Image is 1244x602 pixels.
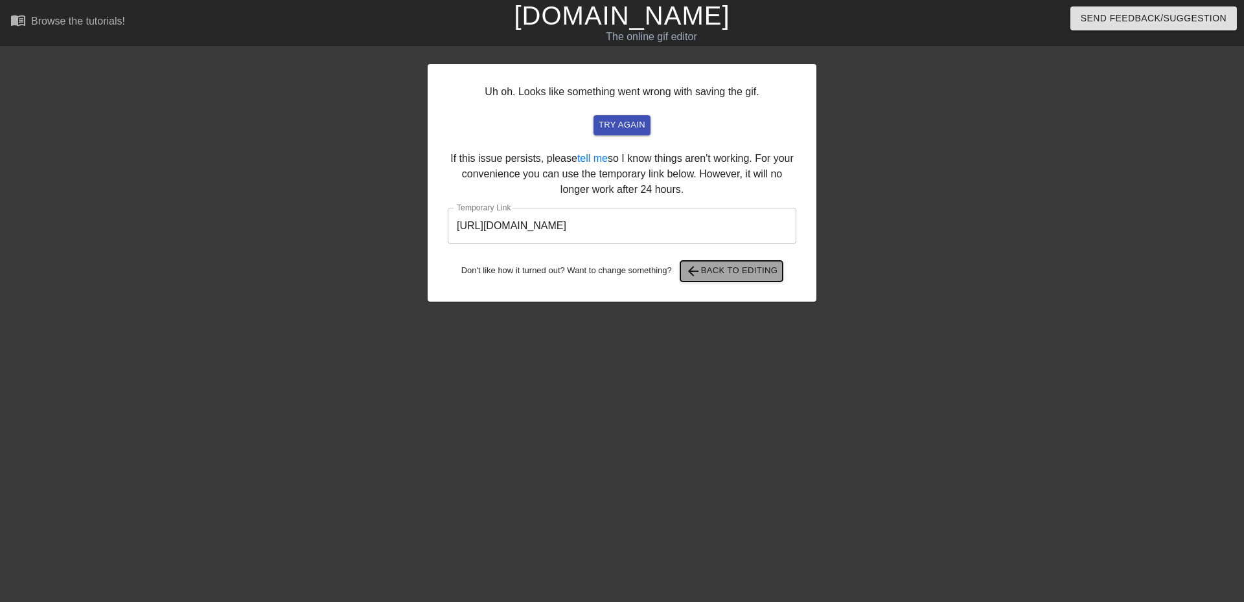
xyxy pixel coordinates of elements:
a: tell me [577,153,608,164]
div: Don't like how it turned out? Want to change something? [448,261,796,282]
div: Browse the tutorials! [31,16,125,27]
a: Browse the tutorials! [10,12,125,32]
button: Send Feedback/Suggestion [1070,6,1237,30]
span: arrow_back [685,263,701,279]
div: The online gif editor [421,29,882,45]
span: try again [599,118,645,133]
button: try again [593,115,651,135]
a: [DOMAIN_NAME] [514,1,730,30]
button: Back to Editing [680,261,783,282]
span: menu_book [10,12,26,28]
input: bare [448,208,796,244]
span: Back to Editing [685,263,778,279]
div: Uh oh. Looks like something went wrong with saving the gif. If this issue persists, please so I k... [428,64,816,302]
span: Send Feedback/Suggestion [1081,10,1227,27]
